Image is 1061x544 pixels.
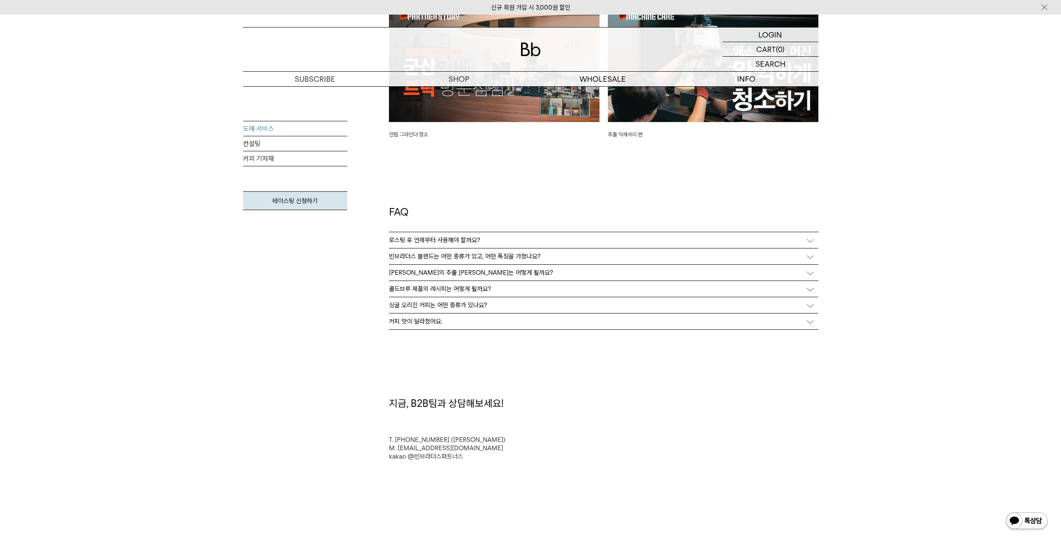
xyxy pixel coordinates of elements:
p: 추출 악세사리 편 [608,130,818,139]
img: 로고 [521,43,541,56]
p: (0) [776,42,785,56]
p: [PERSON_NAME]의 추출 [PERSON_NAME]는 어떻게 될까요? [389,269,553,276]
p: CART [756,42,776,56]
p: 안핌 그라인더 청소 [389,130,599,139]
p: 싱글 오리진 커피는 어떤 종류가 있나요? [389,301,487,309]
p: 콜드브루 제품의 레시피는 어떻게 될까요? [389,285,491,293]
a: CART (0) [722,42,818,57]
div: 지금, B2B팀과 상담해보세요! [385,396,823,411]
img: 카카오톡 채널 1:1 채팅 버튼 [1005,511,1048,531]
a: SUBSCRIBE [243,72,387,86]
p: INFO [675,72,818,86]
a: 도매 서비스 [243,121,347,136]
a: T. [PHONE_NUMBER] ([PERSON_NAME]) [389,436,505,444]
p: 빈브라더스 블렌드는 어떤 종류가 있고, 어떤 특징을 가졌나요? [389,253,541,260]
p: 로스팅 후 언제부터 사용해야 할까요? [389,236,480,244]
a: 컨설팅 [243,136,347,151]
p: WHOLESALE [531,72,675,86]
a: SHOP [387,72,531,86]
a: 신규 회원 가입 시 3,000원 할인 [491,4,570,11]
a: 커피 기자재 [243,151,347,166]
a: 테이스팅 신청하기 [243,191,347,210]
a: M. [EMAIL_ADDRESS][DOMAIN_NAME] [389,444,503,452]
div: FAQ [385,205,823,219]
a: LOGIN [722,28,818,42]
p: LOGIN [758,28,782,42]
p: 커피 맛이 달라졌어요. [389,318,442,325]
p: SEARCH [755,57,785,71]
a: kakao @빈브라더스파트너스 [389,453,463,460]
